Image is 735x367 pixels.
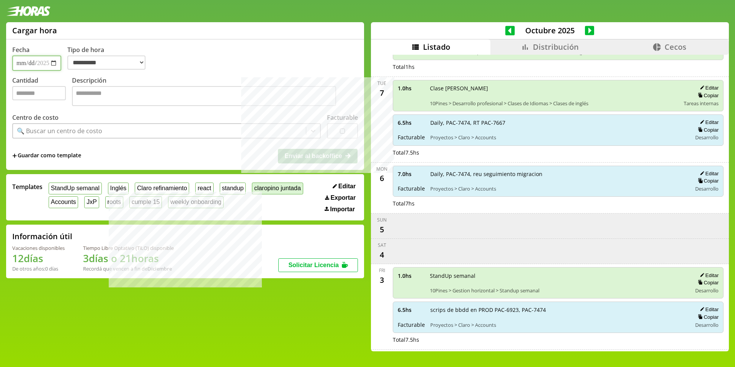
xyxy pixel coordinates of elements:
[49,196,78,208] button: Accounts
[398,185,425,192] span: Facturable
[108,183,129,194] button: Inglés
[697,85,719,91] button: Editar
[430,185,687,192] span: Proyectos > Claro > Accounts
[72,76,358,108] label: Descripción
[430,100,679,107] span: 10Pines > Desarrollo profesional > Clases de Idiomas > Clases de inglés
[12,152,81,160] span: +Guardar como template
[430,287,687,294] span: 10Pines > Gestion horizontal > Standup semanal
[12,231,72,241] h2: Información útil
[430,306,687,313] span: scrips de bbdd en PROD PAC-6923, PAC-7474
[398,85,425,92] span: 1.0 hs
[288,262,339,268] span: Solicitar Licencia
[697,119,719,126] button: Editar
[12,113,59,122] label: Centro de costo
[6,6,51,16] img: logotipo
[430,134,687,141] span: Proyectos > Claro > Accounts
[430,272,687,279] span: StandUp semanal
[129,196,162,208] button: cumple 15
[168,196,224,208] button: weekly onboarding
[398,119,425,126] span: 6.5 hs
[695,321,719,328] span: Desarrollo
[84,196,99,208] button: JxP
[515,25,585,36] span: Octubre 2025
[533,42,579,52] span: Distribución
[371,55,729,350] div: scrollable content
[697,272,719,279] button: Editar
[684,100,719,107] span: Tareas internas
[17,127,102,135] div: 🔍 Buscar un centro de costo
[330,194,356,201] span: Exportar
[105,196,123,208] button: roots
[83,245,174,251] div: Tiempo Libre Optativo (TiLO) disponible
[67,46,152,71] label: Tipo de hora
[12,265,65,272] div: De otros años: 0 días
[330,183,358,190] button: Editar
[83,265,174,272] div: Recordá que vencen a fin de
[398,170,425,178] span: 7.0 hs
[12,183,42,191] span: Templates
[697,306,719,313] button: Editar
[696,279,719,286] button: Copiar
[430,85,679,92] span: Clase [PERSON_NAME]
[696,92,719,99] button: Copiar
[12,25,57,36] h1: Cargar hora
[697,170,719,177] button: Editar
[423,42,450,52] span: Listado
[147,265,172,272] b: Diciembre
[252,183,303,194] button: claropino juntada
[393,200,724,207] div: Total 7 hs
[398,306,425,313] span: 6.5 hs
[376,223,388,235] div: 5
[695,134,719,141] span: Desarrollo
[376,274,388,286] div: 3
[83,251,174,265] h1: 3 días o 21 horas
[378,242,386,248] div: Sat
[398,321,425,328] span: Facturable
[327,113,358,122] label: Facturable
[696,178,719,184] button: Copiar
[12,86,66,100] input: Cantidad
[12,76,72,108] label: Cantidad
[323,194,358,202] button: Exportar
[12,251,65,265] h1: 12 días
[67,55,145,70] select: Tipo de hora
[49,183,102,194] button: StandUp semanal
[12,245,65,251] div: Vacaciones disponibles
[135,183,189,194] button: Claro refinamiento
[338,183,356,190] span: Editar
[376,172,388,184] div: 6
[665,42,686,52] span: Cecos
[696,127,719,133] button: Copiar
[376,248,388,261] div: 4
[393,149,724,156] div: Total 7.5 hs
[12,46,29,54] label: Fecha
[195,183,213,194] button: react
[278,258,358,272] button: Solicitar Licencia
[376,86,388,99] div: 7
[379,267,385,274] div: Fri
[695,185,719,192] span: Desarrollo
[377,80,386,86] div: Tue
[430,170,687,178] span: Daily, PAC-7474, reu seguimiento migracion
[376,166,387,172] div: Mon
[398,134,425,141] span: Facturable
[430,321,687,328] span: Proyectos > Claro > Accounts
[220,183,246,194] button: standup
[398,272,425,279] span: 1.0 hs
[696,314,719,320] button: Copiar
[12,152,17,160] span: +
[377,217,387,223] div: Sun
[695,287,719,294] span: Desarrollo
[430,119,687,126] span: Daily, PAC-7474, RT PAC-7667
[72,86,336,106] textarea: Descripción
[330,206,355,213] span: Importar
[393,336,724,343] div: Total 7.5 hs
[393,63,724,70] div: Total 1 hs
